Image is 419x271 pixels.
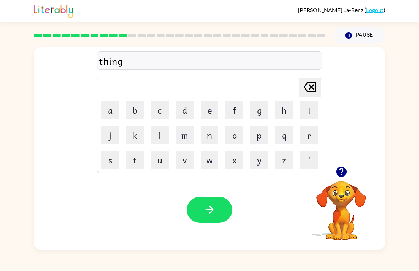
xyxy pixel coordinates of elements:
[250,101,268,119] button: g
[101,151,119,169] button: s
[201,151,218,169] button: w
[306,170,377,241] video: Your browser must support playing .mp4 files to use Literably. Please try using another browser.
[275,101,293,119] button: h
[275,151,293,169] button: z
[300,126,318,144] button: r
[298,6,385,13] div: ( )
[176,101,194,119] button: d
[201,101,218,119] button: e
[126,101,144,119] button: b
[225,151,243,169] button: x
[225,101,243,119] button: f
[201,126,218,144] button: n
[334,27,385,44] button: Pause
[126,151,144,169] button: t
[126,126,144,144] button: k
[101,101,119,119] button: a
[151,151,169,169] button: u
[300,101,318,119] button: i
[101,126,119,144] button: j
[298,6,364,13] span: [PERSON_NAME] La-Benz
[366,6,383,13] a: Logout
[176,126,194,144] button: m
[225,126,243,144] button: o
[99,53,320,68] div: thing
[250,126,268,144] button: p
[151,126,169,144] button: l
[275,126,293,144] button: q
[34,3,73,18] img: Literably
[176,151,194,169] button: v
[250,151,268,169] button: y
[151,101,169,119] button: c
[300,151,318,169] button: '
